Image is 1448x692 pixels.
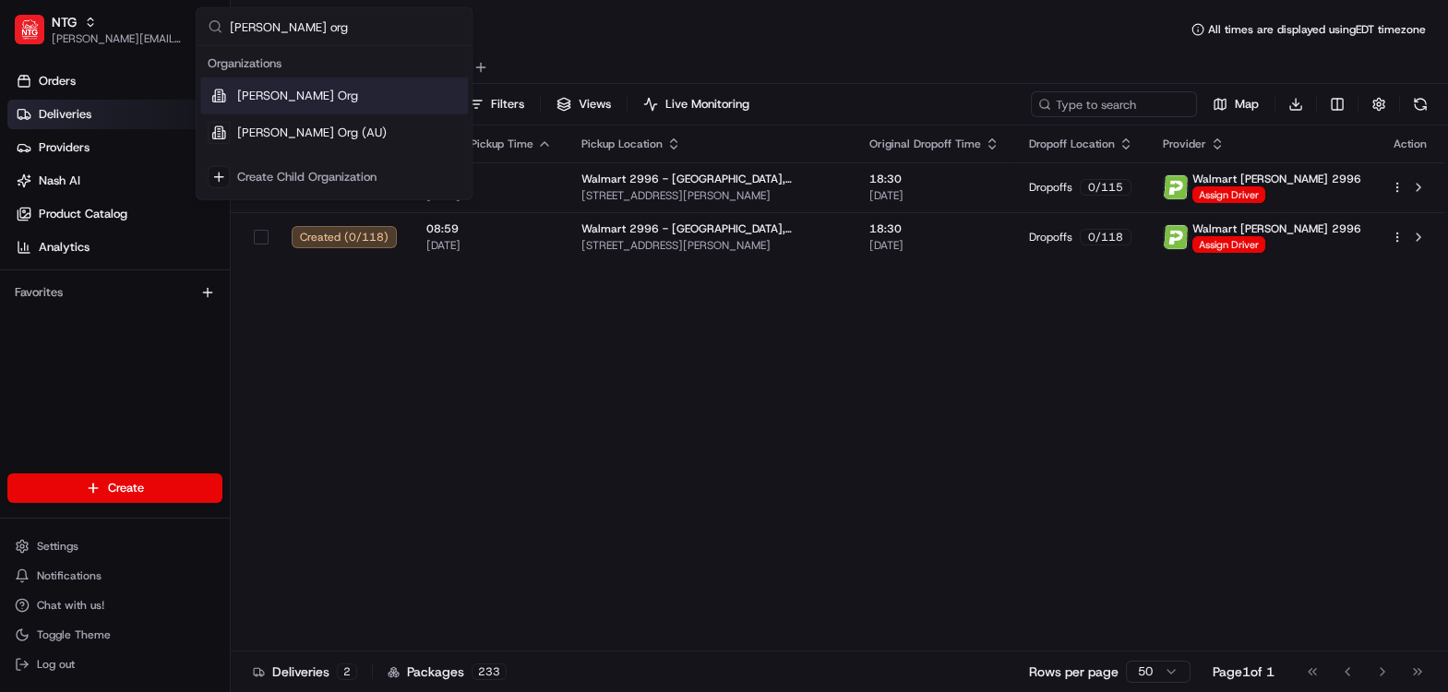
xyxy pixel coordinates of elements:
img: 1736555255976-a54dd68f-1ca7-489b-9aae-adbdc363a1c4 [18,175,52,209]
div: 0 / 115 [1080,179,1131,196]
div: 2 [337,663,357,680]
span: [PERSON_NAME] Org (AU) [237,125,387,141]
span: API Documentation [174,412,296,430]
span: Dropoffs [1029,180,1072,195]
span: • [153,335,160,350]
span: Settings [37,539,78,554]
a: 💻API Documentation [149,404,304,437]
a: Powered byPylon [130,456,223,471]
button: Notifications [7,563,222,589]
span: [DATE] [426,238,552,253]
button: [PERSON_NAME][EMAIL_ADDRESS][DOMAIN_NAME] [52,31,184,46]
a: Product Catalog [7,199,230,229]
span: [STREET_ADDRESS][PERSON_NAME] [581,188,840,203]
span: Walmart 2996 - [GEOGRAPHIC_DATA], [GEOGRAPHIC_DATA] [581,221,840,236]
span: Walmart 2996 - [GEOGRAPHIC_DATA], [GEOGRAPHIC_DATA] [581,172,840,186]
div: 233 [472,663,507,680]
button: Settings [7,533,222,559]
button: Views [548,91,619,117]
a: Orders [7,66,230,96]
img: profile_internal_provider_pronto_delivery_service_internal.png [1164,225,1188,249]
div: 💻 [156,413,171,428]
div: 0 / 118 [1080,229,1131,245]
span: Toggle Theme [37,627,111,642]
img: 1738778727109-b901c2ba-d612-49f7-a14d-d897ce62d23f [39,175,72,209]
div: 📗 [18,413,33,428]
div: Start new chat [83,175,303,194]
span: 08:59 [426,221,552,236]
div: Packages [388,662,507,681]
span: [DATE] [869,188,999,203]
img: NTG [15,15,44,44]
span: Provider [1163,137,1206,151]
img: Charles Folsom [18,317,48,347]
span: All times are displayed using EDT timezone [1208,22,1426,37]
span: Assign Driver [1192,186,1265,203]
img: 1736555255976-a54dd68f-1ca7-489b-9aae-adbdc363a1c4 [37,286,52,301]
img: profile_internal_provider_pronto_delivery_service_internal.png [1164,175,1188,199]
span: Deliveries [39,106,91,123]
span: Original Dropoff Time [869,137,981,151]
a: 📗Knowledge Base [11,404,149,437]
span: • [153,285,160,300]
a: Analytics [7,233,230,262]
button: See all [286,235,336,257]
div: Action [1391,137,1430,151]
div: We're available if you need us! [83,194,254,209]
div: Suggestions [197,46,472,199]
span: 08:59 [426,172,552,186]
span: Nash AI [39,173,80,189]
span: [STREET_ADDRESS][PERSON_NAME] [581,238,840,253]
span: 18:30 [869,172,999,186]
button: Toggle Theme [7,622,222,648]
div: Page 1 of 1 [1213,662,1274,681]
button: NTG [52,13,77,31]
div: Create Child Organization [237,169,377,185]
span: 18:30 [869,221,999,236]
button: Log out [7,651,222,677]
span: [DATE] [869,238,999,253]
span: Pickup Location [581,137,663,151]
img: Nash [18,18,55,54]
input: Clear [48,118,305,137]
button: Filters [461,91,533,117]
input: Search... [230,8,461,45]
span: Create [108,480,144,496]
span: Chat with us! [37,598,104,613]
span: Map [1235,96,1259,113]
button: Live Monitoring [635,91,758,117]
span: Analytics [39,239,90,256]
div: Deliveries [253,662,357,681]
div: Past conversations [18,239,118,254]
span: Pylon [184,457,223,471]
button: Refresh [1407,91,1433,117]
span: Dropoffs [1029,230,1072,245]
button: Start new chat [314,181,336,203]
span: Walmart [PERSON_NAME] 2996 [1192,221,1361,236]
span: Product Catalog [39,206,127,222]
button: Map [1204,91,1267,117]
span: [DATE] [163,285,201,300]
img: 1736555255976-a54dd68f-1ca7-489b-9aae-adbdc363a1c4 [37,336,52,351]
p: Rows per page [1029,662,1119,681]
span: Notifications [37,568,102,583]
span: [PERSON_NAME] [57,285,150,300]
a: Deliveries [7,100,230,129]
a: Providers [7,133,230,162]
button: Create [7,473,222,503]
span: Assign Driver [1192,236,1265,253]
span: [DATE] [163,335,201,350]
span: [DATE] [426,188,552,203]
span: [PERSON_NAME] Org [237,88,358,104]
div: Favorites [7,278,222,307]
div: Organizations [200,50,468,78]
span: Original Pickup Time [426,137,533,151]
p: Welcome 👋 [18,73,336,102]
span: [PERSON_NAME] [57,335,150,350]
button: NTGNTG[PERSON_NAME][EMAIL_ADDRESS][DOMAIN_NAME] [7,7,191,52]
span: Knowledge Base [37,412,141,430]
span: Orders [39,73,76,89]
span: Log out [37,657,75,672]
